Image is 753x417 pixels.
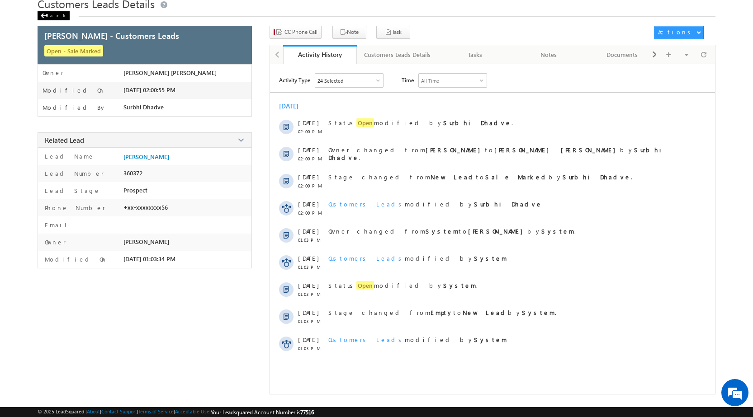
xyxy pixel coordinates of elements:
span: © 2025 LeadSquared | | | | | [38,408,314,416]
strong: Empty [431,309,453,316]
strong: Surbhi Dhadve [474,200,542,208]
span: [DATE] 01:03:34 PM [123,255,175,262]
label: Lead Name [43,152,95,160]
label: Modified On [43,255,107,263]
strong: Surbhi Dhadve [328,146,664,161]
strong: System [426,227,459,235]
label: Email [43,221,74,229]
label: Phone Number [43,204,105,211]
span: 01:03 PM [298,346,325,351]
label: Lead Number [43,169,104,177]
span: modified by [328,254,507,262]
strong: [PERSON_NAME] [PERSON_NAME] [494,146,620,154]
div: 24 Selected [317,78,343,84]
div: Actions [658,28,694,36]
label: Lead Stage [43,187,100,194]
span: 01:03 PM [298,291,325,297]
span: Open - Sale Marked [44,45,103,56]
span: [PERSON_NAME] [123,238,169,245]
strong: System [522,309,555,316]
span: [PERSON_NAME] [PERSON_NAME] [123,69,217,76]
strong: System [443,281,476,289]
span: [DATE] [298,281,318,289]
span: Time [402,73,414,87]
span: 01:03 PM [298,264,325,270]
span: +xx-xxxxxxxx56 [123,204,168,211]
div: Documents [593,49,651,60]
strong: System [474,254,507,262]
span: 02:00 PM [298,129,325,134]
strong: [PERSON_NAME] [468,227,527,235]
a: Acceptable Use [175,408,209,414]
label: Owner [43,238,66,246]
a: Tasks [439,45,512,64]
span: CC Phone Call [284,28,317,36]
span: 02:00 PM [298,183,325,188]
strong: Surbhi Dhadve [443,119,511,127]
span: [DATE] [298,200,318,208]
div: Activity History [290,50,350,59]
label: Owner [43,69,64,76]
div: Owner Changed,Status Changed,Stage Changed,Source Changed,Notes & 19 more.. [315,74,383,87]
span: Stage changed from to by . [328,309,556,316]
a: Notes [512,45,586,64]
span: [DATE] 02:00:55 PM [123,86,175,94]
div: All Time [421,78,439,84]
span: Customers Leads [328,336,405,343]
span: [PERSON_NAME] - Customers Leads [44,30,179,41]
strong: Surbhi Dhadve [563,173,631,181]
span: Owner changed from to by . [328,146,664,161]
span: [DATE] [298,173,318,181]
strong: [PERSON_NAME] [426,146,485,154]
span: Status modified by . [328,118,513,127]
span: [DATE] [298,336,318,343]
a: Contact Support [101,408,137,414]
span: Open [356,281,374,290]
span: [DATE] [298,254,318,262]
span: modified by [328,200,542,208]
strong: Sale Marked [485,173,549,181]
a: About [87,408,100,414]
div: Tasks [446,49,504,60]
span: Open [356,118,374,127]
span: Stage changed from to by . [328,173,632,181]
label: Modified On [43,87,105,94]
button: Actions [654,26,704,39]
span: [DATE] [298,119,318,127]
span: Your Leadsquared Account Number is [211,409,314,416]
span: 77516 [300,409,314,416]
span: [DATE] [298,227,318,235]
button: Note [332,26,366,39]
strong: System [474,336,507,343]
div: Back [38,11,70,20]
button: Task [376,26,410,39]
span: 01:03 PM [298,319,325,324]
a: Customers Leads Details [357,45,439,64]
span: 01:03 PM [298,237,325,243]
strong: New Lead [463,309,508,316]
span: Customers Leads [328,200,405,208]
span: modified by [328,336,507,343]
span: 360372 [123,169,142,177]
a: Activity History [283,45,357,64]
div: Customers Leads Details [364,49,431,60]
div: Notes [520,49,578,60]
a: Documents [586,45,659,64]
span: Surbhi Dhadve [123,103,164,111]
span: Customers Leads [328,254,405,262]
strong: System [541,227,574,235]
span: [DATE] [298,309,318,316]
button: CC Phone Call [270,26,322,39]
strong: New Lead [431,173,476,181]
span: Status modified by . [328,281,478,290]
a: Terms of Service [138,408,174,414]
span: Owner changed from to by . [328,227,576,235]
span: Activity Type [279,73,310,87]
span: Prospect [123,187,147,194]
span: [DATE] [298,146,318,154]
span: 02:00 PM [298,156,325,161]
span: Related Lead [45,136,84,145]
a: [PERSON_NAME] [123,153,169,160]
div: [DATE] [279,102,308,110]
